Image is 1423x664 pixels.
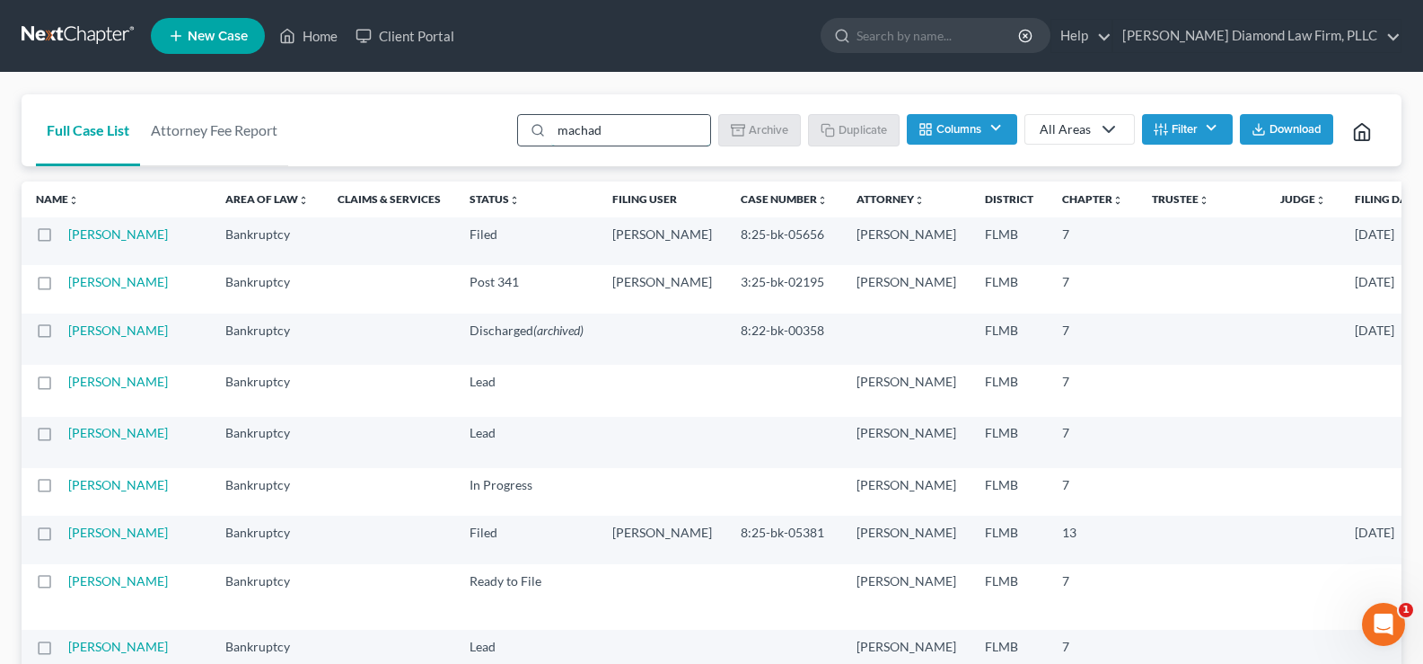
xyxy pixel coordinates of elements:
[726,217,842,265] td: 8:25-bk-05656
[68,477,168,492] a: [PERSON_NAME]
[455,217,598,265] td: Filed
[1048,314,1138,365] td: 7
[323,181,455,217] th: Claims & Services
[1048,468,1138,516] td: 7
[140,94,288,166] a: Attorney Fee Report
[842,468,971,516] td: [PERSON_NAME]
[211,265,323,313] td: Bankruptcy
[1113,20,1401,52] a: [PERSON_NAME] Diamond Law Firm, PLLC
[36,192,79,206] a: Nameunfold_more
[455,468,598,516] td: In Progress
[68,226,168,242] a: [PERSON_NAME]
[68,573,168,589] a: [PERSON_NAME]
[533,323,584,338] span: (archived)
[971,365,1048,416] td: FLMB
[1048,564,1138,630] td: 7
[907,114,1016,145] button: Columns
[726,265,842,313] td: 3:25-bk-02195
[298,195,309,206] i: unfold_more
[1048,365,1138,416] td: 7
[598,181,726,217] th: Filing User
[211,217,323,265] td: Bankruptcy
[1048,265,1138,313] td: 7
[68,525,168,540] a: [PERSON_NAME]
[598,265,726,313] td: [PERSON_NAME]
[856,192,925,206] a: Attorneyunfold_more
[68,274,168,289] a: [PERSON_NAME]
[856,19,1021,52] input: Search by name...
[211,417,323,468] td: Bankruptcy
[1142,114,1233,145] button: Filter
[1051,20,1111,52] a: Help
[68,323,168,338] a: [PERSON_NAME]
[971,314,1048,365] td: FLMB
[1315,195,1326,206] i: unfold_more
[842,365,971,416] td: [PERSON_NAME]
[726,516,842,563] td: 8:25-bk-05381
[1199,195,1209,206] i: unfold_more
[347,20,463,52] a: Client Portal
[842,265,971,313] td: [PERSON_NAME]
[551,115,710,146] input: Search by name...
[470,192,520,206] a: Statusunfold_more
[971,181,1048,217] th: District
[842,217,971,265] td: [PERSON_NAME]
[455,314,598,365] td: Discharged
[971,417,1048,468] td: FLMB
[270,20,347,52] a: Home
[68,195,79,206] i: unfold_more
[455,365,598,416] td: Lead
[741,192,828,206] a: Case Numberunfold_more
[211,564,323,630] td: Bankruptcy
[842,417,971,468] td: [PERSON_NAME]
[598,516,726,563] td: [PERSON_NAME]
[971,516,1048,563] td: FLMB
[1152,192,1209,206] a: Trusteeunfold_more
[509,195,520,206] i: unfold_more
[188,30,248,43] span: New Case
[1112,195,1123,206] i: unfold_more
[455,564,598,630] td: Ready to File
[455,417,598,468] td: Lead
[211,468,323,516] td: Bankruptcy
[842,516,971,563] td: [PERSON_NAME]
[1048,217,1138,265] td: 7
[455,265,598,313] td: Post 341
[1240,114,1333,145] button: Download
[971,265,1048,313] td: FLMB
[842,564,971,630] td: [PERSON_NAME]
[1362,603,1405,646] iframe: Intercom live chat
[598,217,726,265] td: [PERSON_NAME]
[225,192,309,206] a: Area of Lawunfold_more
[211,516,323,563] td: Bankruptcy
[1040,120,1091,138] div: All Areas
[1399,603,1413,617] span: 1
[971,564,1048,630] td: FLMB
[68,425,168,440] a: [PERSON_NAME]
[68,374,168,389] a: [PERSON_NAME]
[211,314,323,365] td: Bankruptcy
[1280,192,1326,206] a: Judgeunfold_more
[817,195,828,206] i: unfold_more
[1269,122,1322,137] span: Download
[914,195,925,206] i: unfold_more
[971,217,1048,265] td: FLMB
[68,639,168,654] a: [PERSON_NAME]
[1062,192,1123,206] a: Chapterunfold_more
[36,94,140,166] a: Full Case List
[1048,417,1138,468] td: 7
[971,468,1048,516] td: FLMB
[726,314,842,365] td: 8:22-bk-00358
[455,516,598,563] td: Filed
[1048,516,1138,563] td: 13
[211,365,323,416] td: Bankruptcy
